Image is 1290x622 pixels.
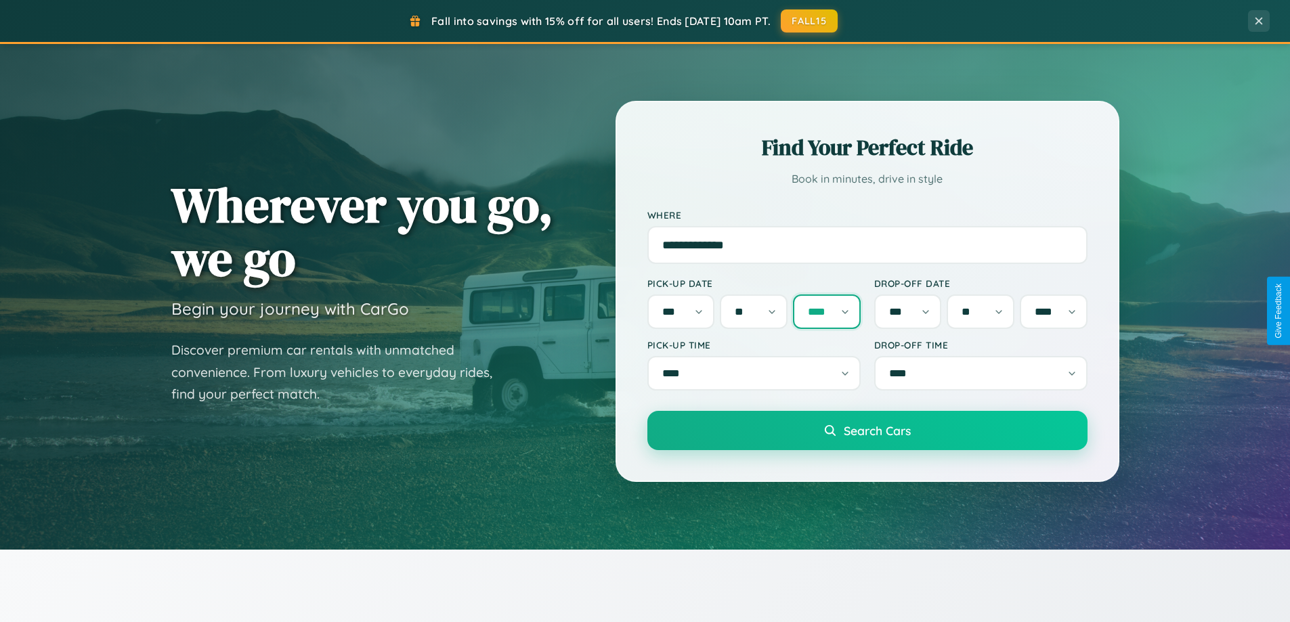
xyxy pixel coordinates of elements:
p: Book in minutes, drive in style [647,169,1088,189]
button: Search Cars [647,411,1088,450]
div: Give Feedback [1274,284,1283,338]
label: Drop-off Time [874,339,1088,351]
button: FALL15 [781,9,838,32]
label: Pick-up Time [647,339,861,351]
label: Pick-up Date [647,277,861,289]
label: Where [647,209,1088,221]
p: Discover premium car rentals with unmatched convenience. From luxury vehicles to everyday rides, ... [171,339,510,405]
span: Fall into savings with 15% off for all users! Ends [DATE] 10am PT. [431,14,771,28]
h1: Wherever you go, we go [171,178,553,285]
label: Drop-off Date [874,277,1088,289]
span: Search Cars [844,423,911,438]
h3: Begin your journey with CarGo [171,298,409,319]
h2: Find Your Perfect Ride [647,133,1088,162]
